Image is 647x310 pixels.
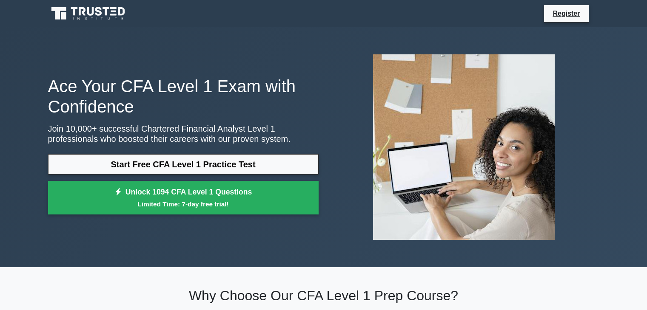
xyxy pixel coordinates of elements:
a: Unlock 1094 CFA Level 1 QuestionsLimited Time: 7-day free trial! [48,181,319,215]
a: Start Free CFA Level 1 Practice Test [48,154,319,175]
h1: Ace Your CFA Level 1 Exam with Confidence [48,76,319,117]
p: Join 10,000+ successful Chartered Financial Analyst Level 1 professionals who boosted their caree... [48,124,319,144]
a: Register [547,8,585,19]
small: Limited Time: 7-day free trial! [59,199,308,209]
h2: Why Choose Our CFA Level 1 Prep Course? [48,287,599,304]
